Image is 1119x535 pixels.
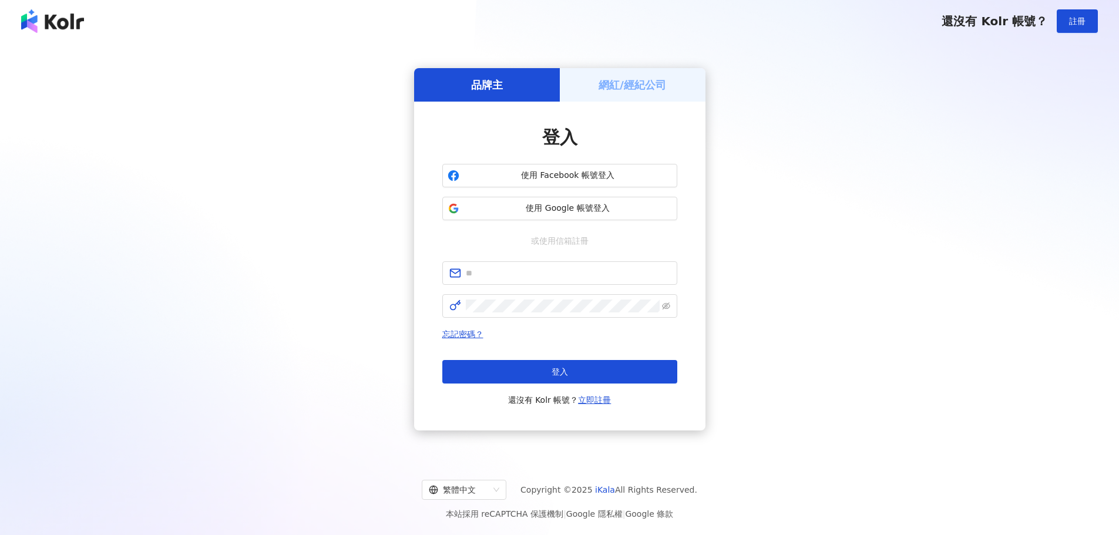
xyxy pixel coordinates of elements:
[563,509,566,519] span: |
[599,78,666,92] h5: 網紅/經紀公司
[508,393,611,407] span: 還沒有 Kolr 帳號？
[464,170,672,181] span: 使用 Facebook 帳號登入
[542,127,577,147] span: 登入
[442,329,483,339] a: 忘記密碼？
[520,483,697,497] span: Copyright © 2025 All Rights Reserved.
[942,14,1047,28] span: 還沒有 Kolr 帳號？
[21,9,84,33] img: logo
[442,360,677,383] button: 登入
[523,234,597,247] span: 或使用信箱註冊
[442,197,677,220] button: 使用 Google 帳號登入
[552,367,568,376] span: 登入
[1057,9,1098,33] button: 註冊
[446,507,673,521] span: 本站採用 reCAPTCHA 保護機制
[1069,16,1086,26] span: 註冊
[566,509,623,519] a: Google 隱私權
[623,509,626,519] span: |
[464,203,672,214] span: 使用 Google 帳號登入
[595,485,615,494] a: iKala
[662,302,670,310] span: eye-invisible
[429,480,489,499] div: 繁體中文
[442,164,677,187] button: 使用 Facebook 帳號登入
[471,78,503,92] h5: 品牌主
[578,395,611,405] a: 立即註冊
[625,509,673,519] a: Google 條款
